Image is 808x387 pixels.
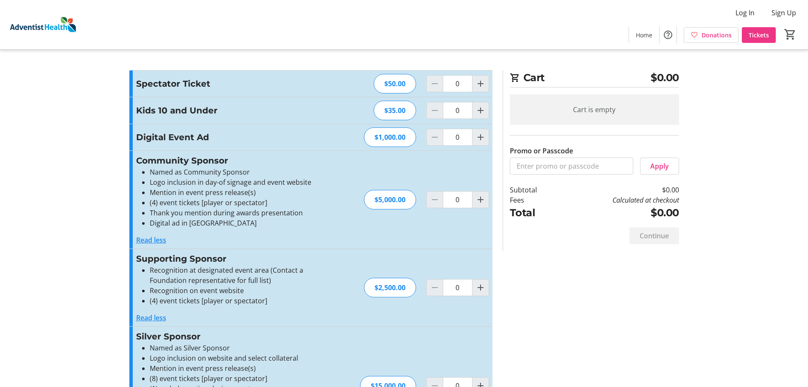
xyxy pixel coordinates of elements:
[749,31,769,40] span: Tickets
[150,373,322,384] li: (8) event tickets [player or spectator]
[443,129,472,146] input: Digital Event Ad Quantity
[136,131,322,144] h3: Digital Event Ad
[364,190,416,209] div: $5,000.00
[136,154,322,167] h3: Community Sponsor
[364,278,416,297] div: $2,500.00
[374,101,416,120] div: $35.00
[374,74,416,93] div: $50.00
[765,6,803,20] button: Sign Up
[640,158,679,175] button: Apply
[735,8,755,18] span: Log In
[472,129,489,145] button: Increment by one
[136,330,322,343] h3: Silver Sponsor
[150,285,322,296] li: Recognition on event website
[684,27,738,43] a: Donations
[150,363,322,373] li: Mention in event press release(s)
[472,280,489,296] button: Increment by one
[150,343,322,353] li: Named as Silver Sponsor
[136,313,166,323] button: Read less
[136,252,322,265] h3: Supporting Sponsor
[559,185,679,195] td: $0.00
[510,158,633,175] input: Enter promo or passcode
[742,27,776,43] a: Tickets
[660,26,677,43] button: Help
[150,198,322,208] li: (4) event tickets [player or spectator]
[651,70,679,85] span: $0.00
[636,31,652,40] span: Home
[136,104,322,117] h3: Kids 10 and Under
[150,353,322,363] li: Logo inclusion on website and select collateral
[510,146,573,156] label: Promo or Passcode
[150,208,322,218] li: Thank you mention during awards presentation
[150,187,322,198] li: Mention in event press release(s)
[150,218,322,228] li: Digital ad in [GEOGRAPHIC_DATA]
[510,195,559,205] td: Fees
[772,8,796,18] span: Sign Up
[783,27,798,42] button: Cart
[650,161,669,171] span: Apply
[443,191,472,208] input: Community Sponsor Quantity
[443,102,472,119] input: Kids 10 and Under Quantity
[443,75,472,92] input: Spectator Ticket Quantity
[5,3,81,46] img: Adventist Health's Logo
[136,77,322,90] h3: Spectator Ticket
[510,94,679,125] div: Cart is empty
[443,279,472,296] input: Supporting Sponsor Quantity
[629,27,659,43] a: Home
[150,167,322,177] li: Named as Community Sponsor
[702,31,732,40] span: Donations
[364,127,416,147] div: $1,000.00
[472,192,489,208] button: Increment by one
[729,6,761,20] button: Log In
[510,70,679,88] h2: Cart
[510,185,559,195] td: Subtotal
[559,195,679,205] td: Calculated at checkout
[559,205,679,220] td: $0.00
[150,177,322,187] li: Logo inclusion in day-of signage and event website
[150,265,322,285] li: Recognition at designated event area (Contact a Foundation representative for full list)
[136,235,166,245] button: Read less
[472,76,489,92] button: Increment by one
[472,102,489,119] button: Increment by one
[510,205,559,220] td: Total
[150,296,322,306] li: (4) event tickets [player or spectator]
